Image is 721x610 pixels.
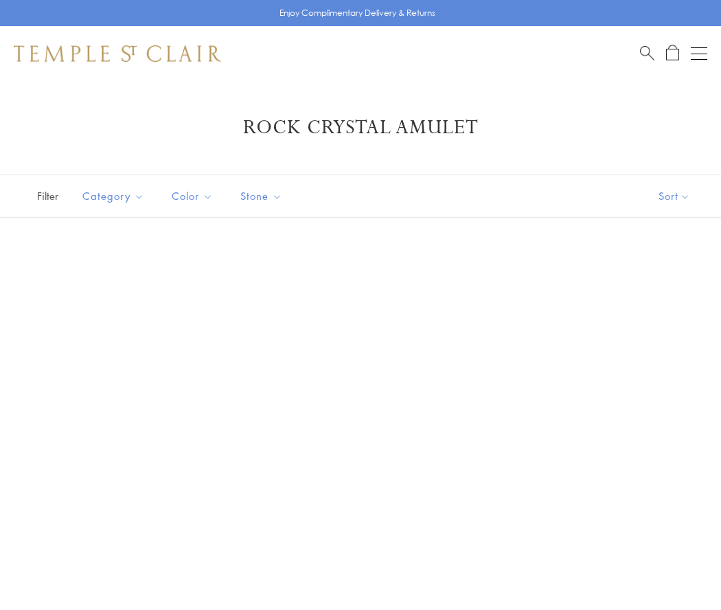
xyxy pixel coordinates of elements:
[72,181,154,212] button: Category
[233,188,293,205] span: Stone
[666,45,679,62] a: Open Shopping Bag
[76,188,154,205] span: Category
[628,175,721,217] button: Show sort by
[14,45,221,62] img: Temple St. Clair
[691,45,707,62] button: Open navigation
[165,188,223,205] span: Color
[34,115,687,140] h1: Rock Crystal Amulet
[640,45,654,62] a: Search
[230,181,293,212] button: Stone
[279,6,435,20] p: Enjoy Complimentary Delivery & Returns
[161,181,223,212] button: Color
